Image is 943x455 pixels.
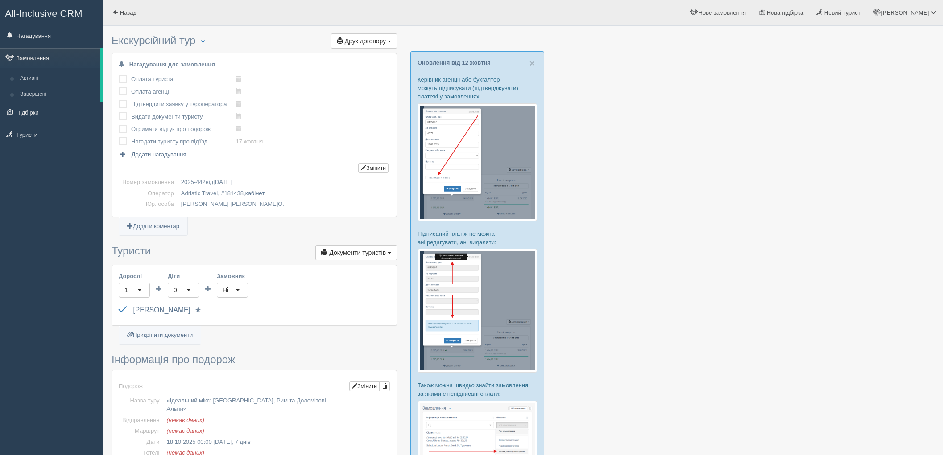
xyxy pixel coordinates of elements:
[119,272,150,280] label: Дорослі
[315,245,397,260] button: Документи туристів
[112,35,397,49] h3: Екскурсійний тур
[119,377,143,395] td: Подорож
[178,199,390,210] td: [PERSON_NAME] [PERSON_NAME]О.
[131,98,236,111] td: Підтвердити заявку у туроператора
[131,135,236,148] td: Нагадати туристу про від'їзд
[245,190,265,197] a: кабінет
[119,395,163,414] td: Назва туру
[119,217,187,236] a: Додати коментар
[163,395,390,414] td: «Ідеальний мікс: [GEOGRAPHIC_DATA], Рим та Доломітові Альпи»
[223,286,228,295] div: Ні
[119,426,163,437] td: Маршрут
[119,150,186,159] a: Додати нагадування
[224,190,244,197] span: 181438
[119,199,178,210] td: Юр. особа
[131,111,236,123] td: Видати документи туристу
[418,249,537,373] img: %D0%BF%D1%96%D0%B4%D1%82%D0%B2%D0%B5%D1%80%D0%B4%D0%B6%D0%B5%D0%BD%D0%BD%D1%8F-%D0%BE%D0%BF%D0%BB...
[119,177,178,188] td: Номер замовлення
[699,9,746,16] span: Нове замовлення
[119,188,178,199] td: Оператор
[166,427,204,434] span: (немає даних)
[181,179,206,185] span: 2025-442
[16,86,100,102] a: Завершені
[767,9,804,16] span: Нова підбірка
[119,415,163,426] td: Відправлення
[529,58,535,68] span: ×
[16,70,100,86] a: Активні
[124,286,128,295] div: 1
[349,381,380,391] button: Змінити
[120,9,136,16] span: Назад
[345,37,386,45] span: Друк договору
[131,73,236,86] td: Оплата туриста
[329,249,386,256] span: Документи туристів
[358,163,389,173] button: Змінити
[213,179,232,185] span: [DATE]
[163,437,390,448] td: 18.10.2025 00:00 [DATE], 7 днів
[824,9,860,16] span: Новий турист
[178,177,390,188] td: від
[131,86,236,98] td: Оплата агенції
[132,151,186,158] span: Додати нагадування
[418,59,491,66] a: Оновлення від 12 жовтня
[133,306,190,314] a: [PERSON_NAME]
[112,245,397,260] h3: Туристи
[129,61,215,68] b: Нагадування для замовлення
[331,33,397,49] button: Друк договору
[236,138,263,145] a: 17 жовтня
[112,354,397,365] h3: Інформація про подорож
[217,272,248,280] label: Замовник
[119,326,201,344] a: Прикріпити документи
[418,103,537,221] img: %D0%BF%D1%96%D0%B4%D1%82%D0%B2%D0%B5%D1%80%D0%B4%D0%B6%D0%B5%D0%BD%D0%BD%D1%8F-%D0%BE%D0%BF%D0%BB...
[174,286,177,295] div: 0
[166,417,204,423] span: (немає даних)
[418,75,537,101] p: Керівник агенції або бухгалтер можуть підписувати (підтверджувати) платежі у замовленнях:
[119,437,163,448] td: Дати
[881,9,929,16] span: [PERSON_NAME]
[529,58,535,68] button: Close
[0,0,102,25] a: All-Inclusive CRM
[5,8,83,19] span: All-Inclusive CRM
[131,123,236,135] td: Отримати відгук про подорож
[418,230,537,246] p: Підписаний платіж не можна ані редагувати, ані видаляти:
[168,272,199,280] label: Діти
[418,381,537,398] p: Також можна швидко знайти замовлення за якими є непідписані оплати:
[178,188,390,199] td: Adriatic Travel, # ,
